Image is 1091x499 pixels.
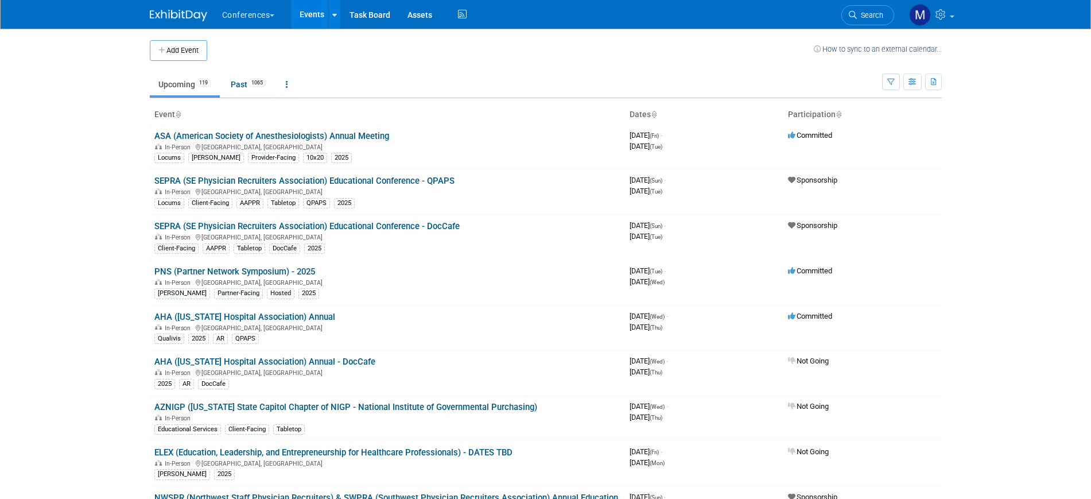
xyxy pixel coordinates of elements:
[154,368,620,377] div: [GEOGRAPHIC_DATA], [GEOGRAPHIC_DATA]
[664,176,666,184] span: -
[666,357,668,365] span: -
[650,234,662,240] span: (Tue)
[650,177,662,184] span: (Sun)
[179,379,194,389] div: AR
[150,10,207,21] img: ExhibitDay
[154,153,184,163] div: Locums
[154,187,620,196] div: [GEOGRAPHIC_DATA], [GEOGRAPHIC_DATA]
[650,358,665,365] span: (Wed)
[188,153,244,163] div: [PERSON_NAME]
[664,221,666,230] span: -
[650,268,662,274] span: (Tue)
[155,415,162,420] img: In-Person Event
[155,188,162,194] img: In-Person Event
[788,176,837,184] span: Sponsorship
[154,198,184,208] div: Locums
[630,266,666,275] span: [DATE]
[267,288,294,299] div: Hosted
[630,357,668,365] span: [DATE]
[650,188,662,195] span: (Tue)
[788,312,832,320] span: Committed
[203,243,230,254] div: AAPPR
[664,266,666,275] span: -
[150,105,625,125] th: Event
[225,424,269,435] div: Client-Facing
[841,5,894,25] a: Search
[154,334,184,344] div: Qualivis
[650,133,659,139] span: (Fri)
[165,279,194,287] span: In-Person
[269,243,300,254] div: DocCafe
[630,368,662,376] span: [DATE]
[154,312,335,322] a: AHA ([US_STATE] Hospital Association) Annual
[155,144,162,149] img: In-Person Event
[650,449,659,455] span: (Fri)
[154,458,620,467] div: [GEOGRAPHIC_DATA], [GEOGRAPHIC_DATA]
[248,79,266,87] span: 1065
[630,312,668,320] span: [DATE]
[651,110,657,119] a: Sort by Start Date
[154,266,315,277] a: PNS (Partner Network Symposium) - 2025
[304,243,325,254] div: 2025
[154,277,620,287] div: [GEOGRAPHIC_DATA], [GEOGRAPHIC_DATA]
[154,221,460,231] a: SEPRA (SE Physician Recruiters Association) Educational Conference - DocCafe
[214,288,263,299] div: Partner-Facing
[788,266,832,275] span: Committed
[154,447,513,458] a: ELEX (Education, Leadership, and Entrepreneurship for Healthcare Professionals) - DATES TBD
[630,176,666,184] span: [DATE]
[154,469,210,479] div: [PERSON_NAME]
[150,40,207,61] button: Add Event
[232,334,259,344] div: QPAPS
[165,460,194,467] span: In-Person
[154,243,199,254] div: Client-Facing
[154,288,210,299] div: [PERSON_NAME]
[154,232,620,241] div: [GEOGRAPHIC_DATA], [GEOGRAPHIC_DATA]
[165,369,194,377] span: In-Person
[165,234,194,241] span: In-Person
[267,198,299,208] div: Tabletop
[661,447,662,456] span: -
[661,131,662,140] span: -
[630,458,665,467] span: [DATE]
[909,4,931,26] img: Marygrace LeGros
[273,424,305,435] div: Tabletop
[630,131,662,140] span: [DATE]
[630,413,662,421] span: [DATE]
[248,153,299,163] div: Provider-Facing
[155,234,162,239] img: In-Person Event
[650,460,665,466] span: (Mon)
[788,357,829,365] span: Not Going
[630,187,662,195] span: [DATE]
[650,223,662,229] span: (Sun)
[154,357,375,367] a: AHA ([US_STATE] Hospital Association) Annual - DocCafe
[625,105,783,125] th: Dates
[165,188,194,196] span: In-Person
[650,279,665,285] span: (Wed)
[188,198,232,208] div: Client-Facing
[154,131,389,141] a: ASA (American Society of Anesthesiologists) Annual Meeting
[165,144,194,151] span: In-Person
[650,314,665,320] span: (Wed)
[150,74,220,95] a: Upcoming119
[213,334,228,344] div: AR
[154,323,620,332] div: [GEOGRAPHIC_DATA], [GEOGRAPHIC_DATA]
[783,105,942,125] th: Participation
[650,324,662,331] span: (Thu)
[154,379,175,389] div: 2025
[234,243,265,254] div: Tabletop
[666,402,668,411] span: -
[650,404,665,410] span: (Wed)
[788,221,837,230] span: Sponsorship
[331,153,352,163] div: 2025
[165,324,194,332] span: In-Person
[155,279,162,285] img: In-Person Event
[630,402,668,411] span: [DATE]
[154,402,537,412] a: AZNIGP ([US_STATE] State Capitol Chapter of NIGP - National Institute of Governmental Purchasing)
[788,447,829,456] span: Not Going
[788,131,832,140] span: Committed
[303,198,330,208] div: QPAPS
[303,153,327,163] div: 10x20
[814,45,942,53] a: How to sync to an external calendar...
[857,11,883,20] span: Search
[155,324,162,330] img: In-Person Event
